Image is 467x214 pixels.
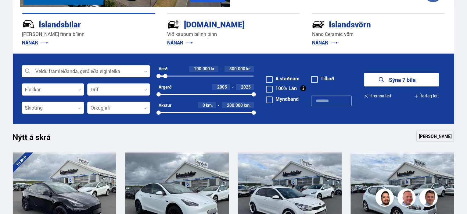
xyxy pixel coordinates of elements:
div: [DOMAIN_NAME] [167,19,278,29]
p: [PERSON_NAME] finna bílinn [22,31,155,38]
a: NÁNAR [22,39,48,46]
h1: Nýtt á skrá [13,132,62,145]
button: Hreinsa leit [364,89,391,103]
p: Við kaupum bílinn þinn [167,31,300,38]
div: Akstur [159,103,171,108]
img: -Svtn6bYgwAsiwNX.svg [312,18,325,31]
span: 100.000 [194,66,210,72]
div: Árgerð [159,85,171,89]
span: 800.000 [229,66,245,72]
span: 2005 [217,84,227,90]
span: km. [206,103,213,108]
img: FbJEzSuNWCJXmdc-.webp [420,189,439,208]
label: Myndband [266,96,299,101]
img: tr5P-W3DuiFaO7aO.svg [167,18,180,31]
label: 100% Lán [266,86,297,91]
img: nhp88E3Fdnt1Opn2.png [376,189,395,208]
p: Nano Ceramic vörn [312,31,445,38]
label: Tilboð [311,76,334,81]
a: NÁNAR [167,39,193,46]
button: Open LiveChat chat widget [5,2,23,21]
button: Sýna 7 bíla [364,73,439,86]
span: km. [244,103,251,108]
div: Íslandsbílar [22,19,133,29]
button: Ítarleg leit [414,89,439,103]
div: Verð [159,66,167,71]
span: 2025 [241,84,251,90]
img: siFngHWaQ9KaOqBr.png [398,189,417,208]
div: Íslandsvörn [312,19,423,29]
span: 200.000 [227,102,243,108]
span: kr. [211,66,215,71]
a: [PERSON_NAME] [416,131,454,142]
span: 0 [203,102,205,108]
img: JRvxyua_JYH6wB4c.svg [22,18,35,31]
span: kr. [246,66,251,71]
a: NÁNAR [312,39,338,46]
label: Á staðnum [266,76,300,81]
